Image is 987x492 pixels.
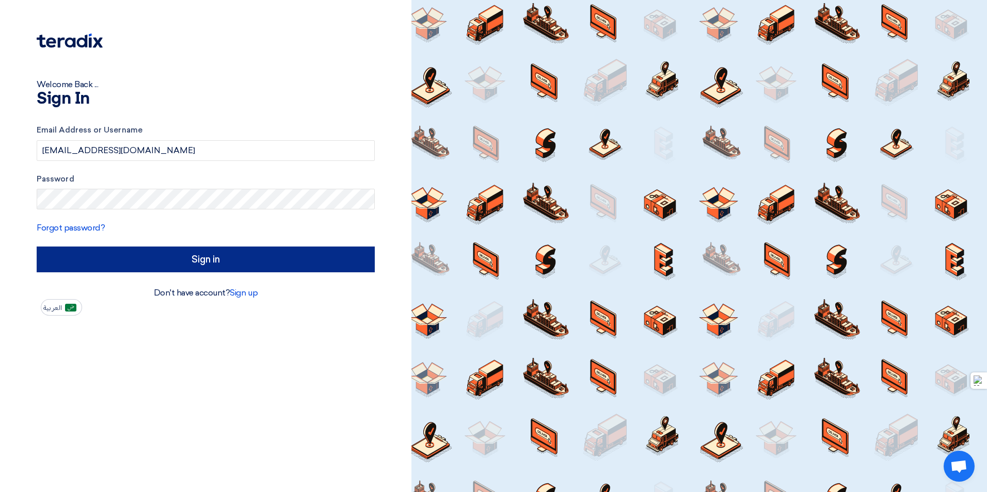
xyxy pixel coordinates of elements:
input: Enter your business email or username [37,140,375,161]
a: Open chat [944,451,975,482]
img: Teradix logo [37,34,103,48]
img: ar-AR.png [65,304,76,311]
div: Don't have account? [37,287,375,299]
div: Welcome Back ... [37,78,375,91]
a: Forgot password? [37,223,105,233]
label: Email Address or Username [37,124,375,136]
h1: Sign In [37,91,375,107]
a: Sign up [230,288,258,298]
span: العربية [43,304,62,311]
input: Sign in [37,247,375,272]
button: العربية [41,299,82,316]
label: Password [37,173,375,185]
